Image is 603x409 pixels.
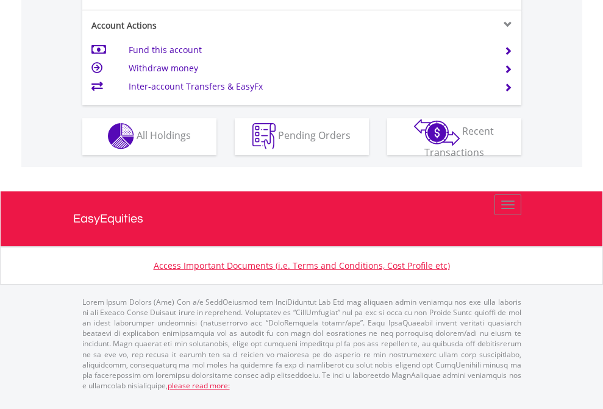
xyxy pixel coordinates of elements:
[168,380,230,391] a: please read more:
[129,41,489,59] td: Fund this account
[82,118,216,155] button: All Holdings
[129,59,489,77] td: Withdraw money
[154,260,450,271] a: Access Important Documents (i.e. Terms and Conditions, Cost Profile etc)
[252,123,276,149] img: pending_instructions-wht.png
[73,191,530,246] a: EasyEquities
[424,124,494,159] span: Recent Transactions
[387,118,521,155] button: Recent Transactions
[137,129,191,142] span: All Holdings
[82,20,302,32] div: Account Actions
[82,297,521,391] p: Lorem Ipsum Dolors (Ame) Con a/e SeddOeiusmod tem InciDiduntut Lab Etd mag aliquaen admin veniamq...
[129,77,489,96] td: Inter-account Transfers & EasyFx
[108,123,134,149] img: holdings-wht.png
[414,119,460,146] img: transactions-zar-wht.png
[235,118,369,155] button: Pending Orders
[278,129,351,142] span: Pending Orders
